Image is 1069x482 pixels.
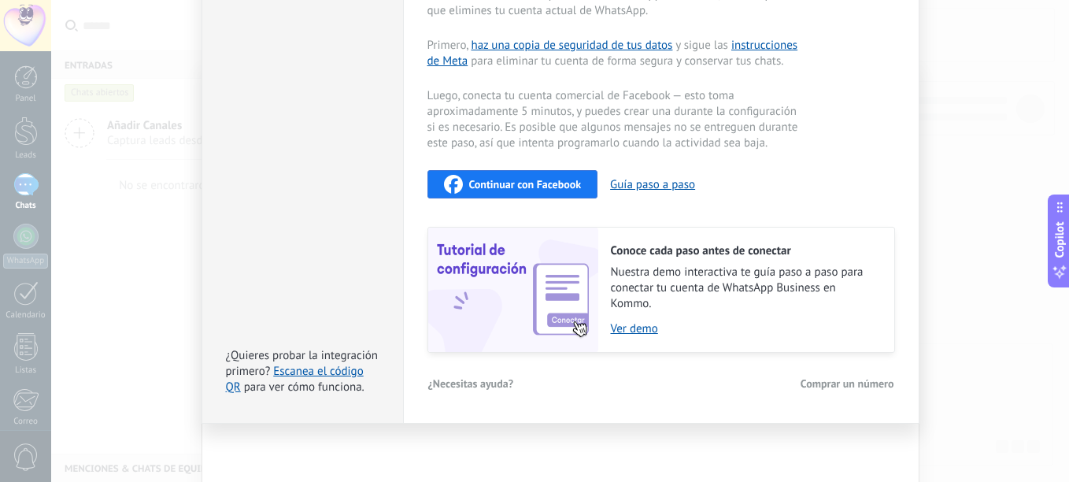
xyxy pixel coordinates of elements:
[611,243,879,258] h2: Conoce cada paso antes de conectar
[611,321,879,336] a: Ver demo
[226,348,379,379] span: ¿Quieres probar la integración primero?
[427,372,515,395] button: ¿Necesitas ayuda?
[471,38,672,53] a: haz una copia de seguridad de tus datos
[469,179,582,190] span: Continuar con Facebook
[1052,222,1067,258] span: Copilot
[428,378,514,389] span: ¿Necesitas ayuda?
[427,38,798,69] a: instrucciones de Meta
[801,378,894,389] span: Comprar un número
[427,88,802,151] span: Luego, conecta tu cuenta comercial de Facebook — esto toma aproximadamente 5 minutos, y puedes cr...
[611,265,879,312] span: Nuestra demo interactiva te guía paso a paso para conectar tu cuenta de WhatsApp Business en Kommo.
[800,372,895,395] button: Comprar un número
[226,364,364,395] a: Escanea el código QR
[427,170,598,198] button: Continuar con Facebook
[427,38,802,69] span: Primero, y sigue las para eliminar tu cuenta de forma segura y conservar tus chats.
[610,177,695,192] button: Guía paso a paso
[244,380,364,395] span: para ver cómo funciona.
